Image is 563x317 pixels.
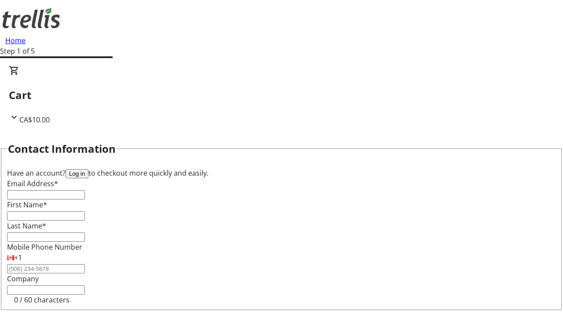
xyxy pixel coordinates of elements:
tr-character-limit: 0 / 60 characters [14,295,69,305]
div: Have an account? to checkout more quickly and easily. [7,168,556,178]
label: Company [7,274,39,284]
label: Email Address* [7,179,58,188]
label: Mobile Phone Number [7,242,82,252]
button: Log in [66,169,88,178]
input: (506) 234-5678 [7,264,85,273]
h2: Cart [9,87,554,103]
h2: Contact Information [8,141,116,157]
label: First Name* [7,200,47,210]
span: CA$10.00 [19,115,50,125]
div: CartCA$10.00 [9,65,554,125]
label: Last Name* [7,221,46,231]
